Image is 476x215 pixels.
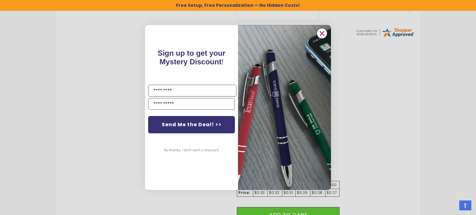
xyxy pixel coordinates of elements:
button: No thanks, I don't want a discount. [161,143,223,158]
img: pop-up-image [238,25,331,190]
span: Sign up to get your Mystery Discount [158,49,226,66]
button: Send Me the Deal! >> [148,116,235,133]
button: Close dialog [317,28,327,39]
span: ! [158,49,226,66]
